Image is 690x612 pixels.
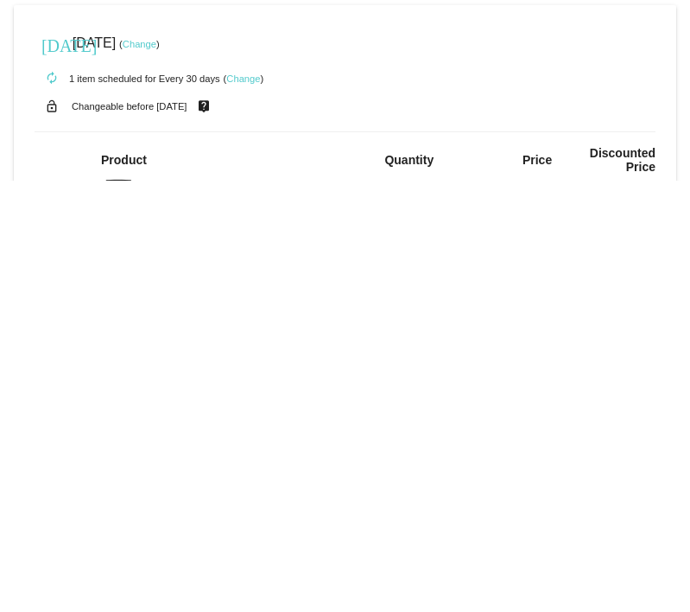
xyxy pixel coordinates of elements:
[119,39,160,49] small: ( )
[41,68,62,89] mat-icon: autorenew
[41,95,62,118] mat-icon: lock_open
[224,73,264,84] small: ( )
[41,34,62,54] mat-icon: [DATE]
[590,146,655,174] strong: Discounted Price
[35,73,220,84] small: 1 item scheduled for Every 30 days
[101,178,136,213] img: Image-1-Carousel-Whey-2lb-Vanilla-no-badge-Transp.png
[193,95,214,118] mat-icon: live_help
[522,153,552,167] strong: Price
[101,153,147,167] strong: Product
[72,101,187,112] small: Changeable before [DATE]
[123,39,156,49] a: Change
